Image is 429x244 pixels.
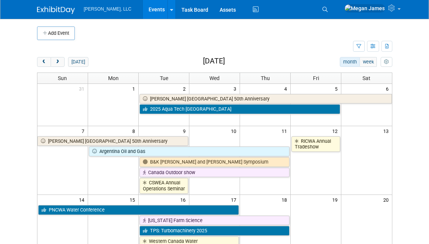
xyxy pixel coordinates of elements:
span: 1 [132,84,138,93]
span: 5 [334,84,341,93]
h2: [DATE] [203,57,225,65]
span: 8 [132,126,138,136]
span: Mon [108,75,119,81]
span: 13 [383,126,392,136]
a: PNCWA Water Conference [38,205,239,215]
a: CSWEA Annual Operations Seminar [139,178,188,193]
img: Megan James [344,4,385,12]
span: 17 [230,195,240,204]
span: 11 [281,126,290,136]
button: prev [37,57,51,67]
a: Canada Outdoor show [139,168,290,178]
button: next [51,57,65,67]
span: 4 [283,84,290,93]
span: 10 [230,126,240,136]
button: myCustomButton [381,57,392,67]
span: 19 [331,195,341,204]
span: 6 [385,84,392,93]
span: 15 [129,195,138,204]
i: Personalize Calendar [384,60,389,65]
a: [PERSON_NAME] [GEOGRAPHIC_DATA] 50th Anniversary [37,136,189,146]
span: 18 [281,195,290,204]
button: week [359,57,377,67]
a: [US_STATE] Farm Science [139,216,290,225]
span: 9 [182,126,189,136]
span: 16 [180,195,189,204]
span: Wed [209,75,220,81]
span: Sun [58,75,67,81]
a: [PERSON_NAME] [GEOGRAPHIC_DATA] 50th Anniversary [139,94,392,104]
a: RICWA Annual Tradeshow [291,136,340,152]
a: TPS: Turbomachinery 2025 [139,226,290,236]
span: 20 [383,195,392,204]
span: 31 [78,84,88,93]
a: 2025 Aqua Tech [GEOGRAPHIC_DATA] [139,104,340,114]
span: [PERSON_NAME], LLC [84,6,132,12]
span: 12 [331,126,341,136]
button: [DATE] [68,57,88,67]
span: 2 [182,84,189,93]
span: 14 [78,195,88,204]
button: Add Event [37,26,75,40]
span: Thu [261,75,270,81]
img: ExhibitDay [37,6,75,14]
span: 3 [233,84,240,93]
span: 7 [81,126,88,136]
span: Sat [362,75,370,81]
a: Argentina Oil and Gas [89,147,290,156]
span: Fri [313,75,319,81]
button: month [340,57,360,67]
a: B&K [PERSON_NAME] and [PERSON_NAME] Symposium [139,157,290,167]
span: Tue [160,75,168,81]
